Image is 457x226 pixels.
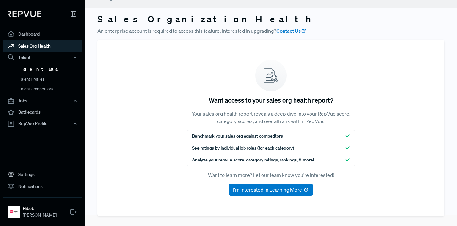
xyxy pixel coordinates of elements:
[3,106,82,118] a: Battlecards
[97,27,444,35] p: An enterprise account is required to access this feature. Interested in upgrading?
[9,207,19,217] img: Hibob
[11,74,91,84] a: Talent Profiles
[11,64,91,74] a: Talent Data
[3,52,82,63] button: Talent
[8,11,41,17] img: RepVue
[187,110,355,125] p: Your sales org health report reveals a deep dive into your RepVue score, category scores, and ove...
[11,84,91,94] a: Talent Competitors
[3,40,82,52] a: Sales Org Health
[23,205,57,212] strong: Hibob
[192,157,314,163] span: Analyze your repvue score, category ratings, rankings, & more!
[187,171,355,179] p: Want to learn more? Let our team know you're interested!
[3,168,82,180] a: Settings
[3,95,82,106] button: Jobs
[3,197,82,221] a: HibobHibob[PERSON_NAME]
[192,145,294,151] span: See ratings by individual job roles (for each category)
[3,28,82,40] a: Dashboard
[276,27,306,35] a: Contact Us
[229,184,313,196] button: I'm Interested in Learning More
[97,14,444,25] h3: Sales Organization Health
[3,180,82,192] a: Notifications
[192,133,283,139] span: Benchmark your sales org against competitors
[209,96,333,104] h5: Want access to your sales org health report?
[233,186,302,194] span: I'm Interested in Learning More
[3,118,82,129] button: RepVue Profile
[23,212,57,218] span: [PERSON_NAME]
